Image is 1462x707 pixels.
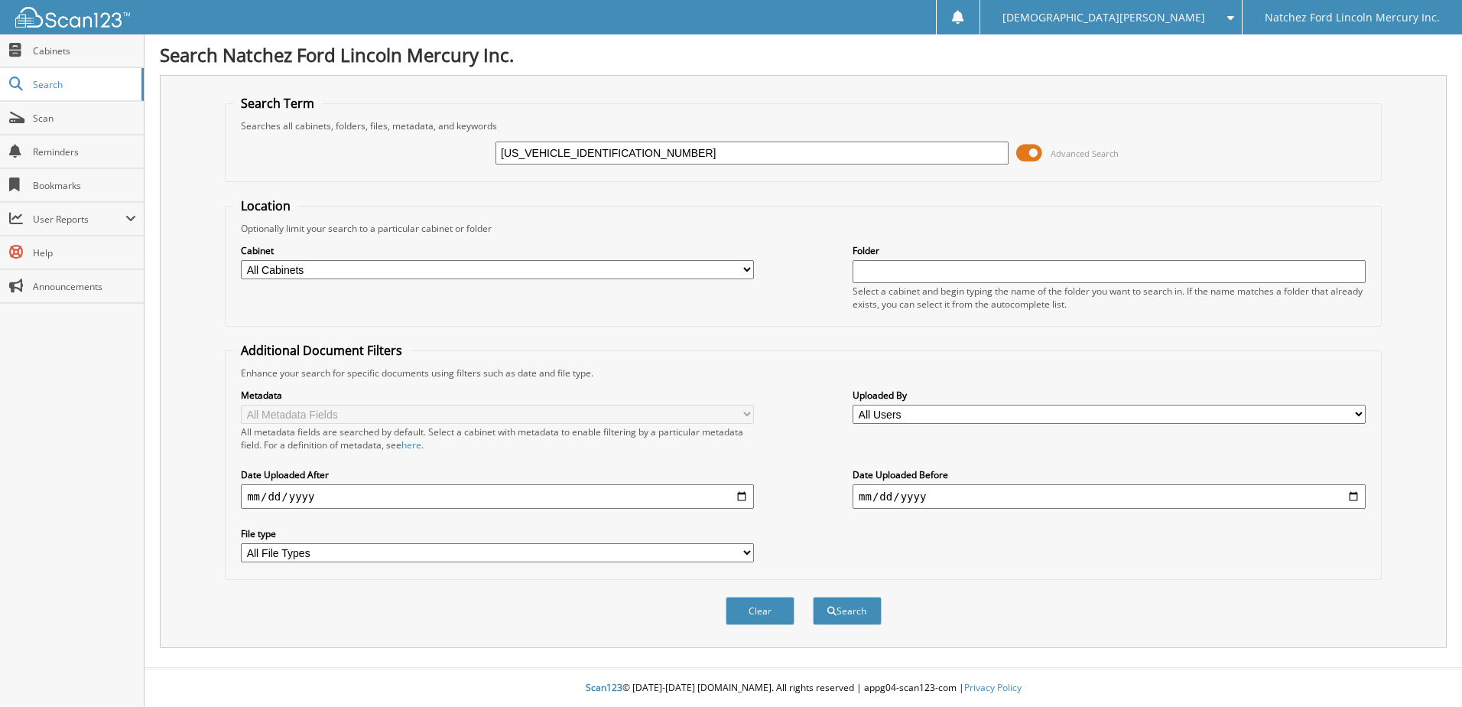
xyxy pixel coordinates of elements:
span: Announcements [33,280,136,293]
h1: Search Natchez Ford Lincoln Mercury Inc. [160,42,1447,67]
div: All metadata fields are searched by default. Select a cabinet with metadata to enable filtering b... [241,425,754,451]
span: Scan123 [586,681,622,694]
button: Search [813,597,882,625]
legend: Location [233,197,298,214]
label: Cabinet [241,244,754,257]
label: Date Uploaded After [241,468,754,481]
a: Privacy Policy [964,681,1022,694]
span: Reminders [33,145,136,158]
button: Clear [726,597,794,625]
input: end [853,484,1366,509]
label: Uploaded By [853,389,1366,402]
input: start [241,484,754,509]
label: Metadata [241,389,754,402]
div: © [DATE]-[DATE] [DOMAIN_NAME]. All rights reserved | appg04-scan123-com | [145,670,1462,707]
span: User Reports [33,213,125,226]
div: Select a cabinet and begin typing the name of the folder you want to search in. If the name match... [853,285,1366,311]
div: Optionally limit your search to a particular cabinet or folder [233,222,1373,235]
span: Advanced Search [1051,148,1119,159]
span: Bookmarks [33,179,136,192]
span: Search [33,78,134,91]
div: Searches all cabinets, folders, files, metadata, and keywords [233,119,1373,132]
span: Help [33,246,136,259]
label: Folder [853,244,1366,257]
span: Cabinets [33,44,136,57]
label: Date Uploaded Before [853,468,1366,481]
legend: Search Term [233,95,322,112]
span: [DEMOGRAPHIC_DATA][PERSON_NAME] [1002,13,1205,22]
span: Natchez Ford Lincoln Mercury Inc. [1265,13,1440,22]
img: scan123-logo-white.svg [15,7,130,28]
legend: Additional Document Filters [233,342,410,359]
span: Scan [33,112,136,125]
a: here [401,438,421,451]
label: File type [241,527,754,540]
div: Enhance your search for specific documents using filters such as date and file type. [233,367,1373,380]
iframe: Chat Widget [1386,634,1462,707]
